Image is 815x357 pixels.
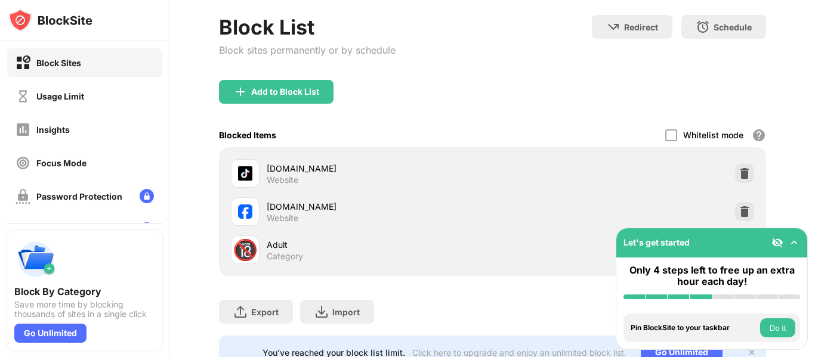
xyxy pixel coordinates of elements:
[36,158,87,168] div: Focus Mode
[251,307,279,317] div: Export
[16,156,30,170] img: focus-off.svg
[788,237,800,249] img: omni-setup-toggle.svg
[623,265,800,287] div: Only 4 steps left to free up an extra hour each day!
[631,324,757,332] div: Pin BlockSite to your taskbar
[267,251,303,262] div: Category
[747,347,757,357] img: x-button.svg
[219,15,396,39] div: Block List
[16,222,30,237] img: customize-block-page-off.svg
[623,237,690,247] div: Let's get started
[36,58,81,68] div: Block Sites
[624,22,658,32] div: Redirect
[771,237,783,249] img: eye-not-visible.svg
[267,200,493,213] div: [DOMAIN_NAME]
[16,122,30,137] img: insights-off.svg
[251,87,319,97] div: Add to Block List
[8,8,92,32] img: logo-blocksite.svg
[16,89,30,104] img: time-usage-off.svg
[714,22,752,32] div: Schedule
[36,191,122,201] div: Password Protection
[238,204,252,219] img: favicons
[233,238,258,262] div: 🔞
[219,130,276,140] div: Blocked Items
[267,238,493,251] div: Adult
[14,285,155,297] div: Block By Category
[683,130,743,140] div: Whitelist mode
[36,125,70,135] div: Insights
[238,166,252,181] img: favicons
[267,162,493,175] div: [DOMAIN_NAME]
[219,44,396,56] div: Block sites permanently or by schedule
[760,318,795,337] button: Do it
[140,189,154,203] img: lock-menu.svg
[140,222,154,237] img: lock-menu.svg
[14,324,87,343] div: Go Unlimited
[16,189,30,204] img: password-protection-off.svg
[14,300,155,319] div: Save more time by blocking thousands of sites in a single click
[332,307,360,317] div: Import
[36,91,84,101] div: Usage Limit
[267,175,298,185] div: Website
[16,55,30,70] img: block-on.svg
[14,238,57,281] img: push-categories.svg
[267,213,298,223] div: Website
